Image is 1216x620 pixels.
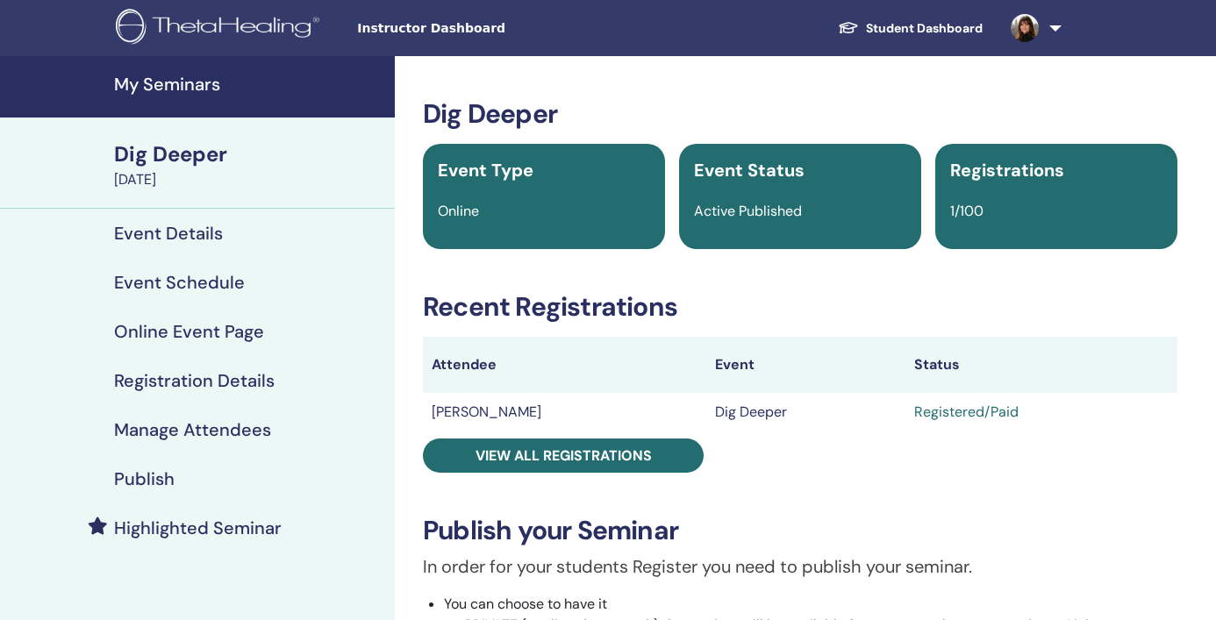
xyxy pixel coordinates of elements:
a: View all registrations [423,438,704,473]
div: Dig Deeper [114,139,384,169]
span: Instructor Dashboard [357,19,620,38]
h4: Event Details [114,223,223,244]
span: Online [438,202,479,220]
a: Dig Deeper[DATE] [104,139,395,190]
img: logo.png [116,9,325,48]
h4: Highlighted Seminar [114,517,282,538]
h3: Dig Deeper [423,98,1177,130]
h4: Event Schedule [114,272,245,293]
p: In order for your students Register you need to publish your seminar. [423,553,1177,580]
th: Attendee [423,337,706,393]
td: [PERSON_NAME] [423,393,706,431]
h4: Manage Attendees [114,419,271,440]
img: default.jpg [1011,14,1039,42]
th: Status [905,337,1177,393]
span: 1/100 [950,202,984,220]
span: View all registrations [476,446,652,465]
h4: Online Event Page [114,321,264,342]
img: graduation-cap-white.svg [838,20,859,35]
span: Active Published [694,202,802,220]
div: [DATE] [114,169,384,190]
h4: Publish [114,468,175,489]
h4: Registration Details [114,370,275,391]
span: Event Type [438,159,533,182]
span: Event Status [694,159,805,182]
a: Student Dashboard [824,12,997,45]
span: Registrations [950,159,1064,182]
th: Event [706,337,905,393]
div: Registered/Paid [914,402,1169,423]
td: Dig Deeper [706,393,905,431]
h4: My Seminars [114,74,384,95]
h3: Publish your Seminar [423,515,1177,546]
h3: Recent Registrations [423,291,1177,323]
